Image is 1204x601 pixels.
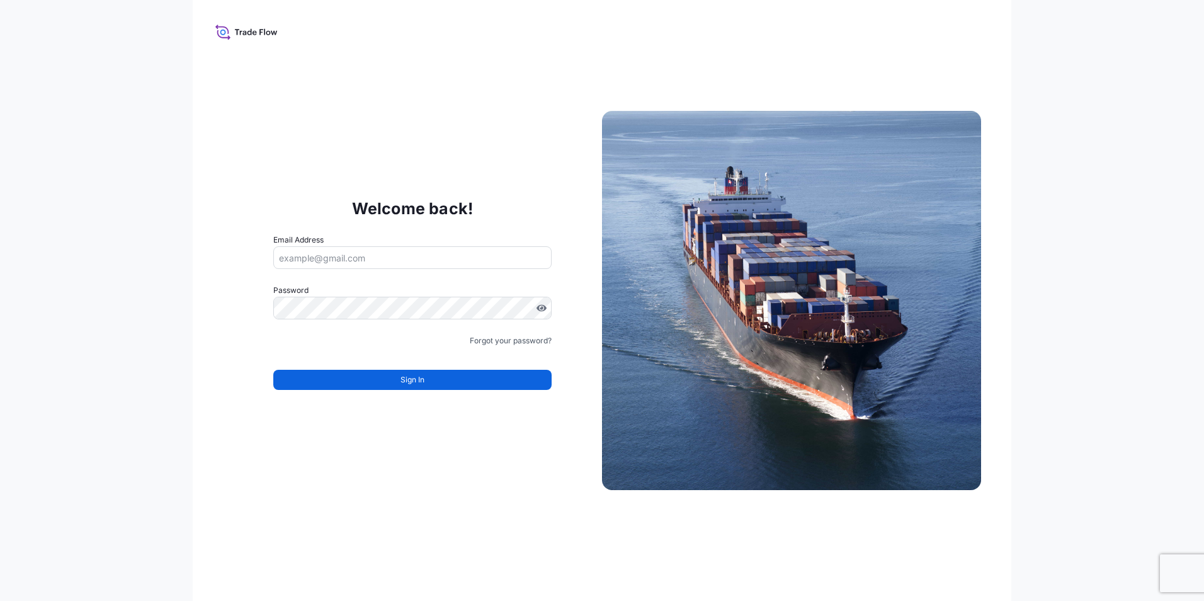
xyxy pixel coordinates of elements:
label: Password [273,284,552,297]
p: Welcome back! [352,198,474,219]
label: Email Address [273,234,324,246]
button: Show password [537,303,547,313]
a: Forgot your password? [470,335,552,347]
button: Sign In [273,370,552,390]
span: Sign In [400,374,424,386]
input: example@gmail.com [273,246,552,269]
img: Ship illustration [602,111,981,490]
